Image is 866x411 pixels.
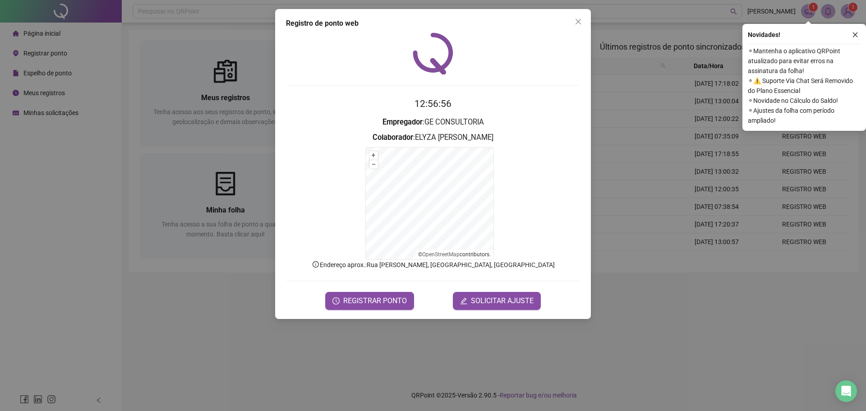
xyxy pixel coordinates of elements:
span: ⚬ Ajustes da folha com período ampliado! [748,106,861,125]
a: OpenStreetMap [422,251,460,258]
span: close [852,32,858,38]
strong: Empregador [382,118,423,126]
span: ⚬ ⚠️ Suporte Via Chat Será Removido do Plano Essencial [748,76,861,96]
div: Registro de ponto web [286,18,580,29]
strong: Colaborador [373,133,413,142]
p: Endereço aprox. : Rua [PERSON_NAME], [GEOGRAPHIC_DATA], [GEOGRAPHIC_DATA] [286,260,580,270]
button: Close [571,14,585,29]
button: – [369,160,378,169]
span: close [575,18,582,25]
span: Novidades ! [748,30,780,40]
span: REGISTRAR PONTO [343,296,407,306]
h3: : GE CONSULTORIA [286,116,580,128]
button: editSOLICITAR AJUSTE [453,292,541,310]
button: REGISTRAR PONTO [325,292,414,310]
span: clock-circle [332,297,340,305]
span: edit [460,297,467,305]
span: SOLICITAR AJUSTE [471,296,534,306]
button: + [369,151,378,160]
img: QRPoint [413,32,453,74]
span: ⚬ Novidade no Cálculo do Saldo! [748,96,861,106]
div: Open Intercom Messenger [835,380,857,402]
span: ⚬ Mantenha o aplicativo QRPoint atualizado para evitar erros na assinatura da folha! [748,46,861,76]
h3: : ELYZA [PERSON_NAME] [286,132,580,143]
span: info-circle [312,260,320,268]
li: © contributors. [418,251,491,258]
time: 12:56:56 [415,98,451,109]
